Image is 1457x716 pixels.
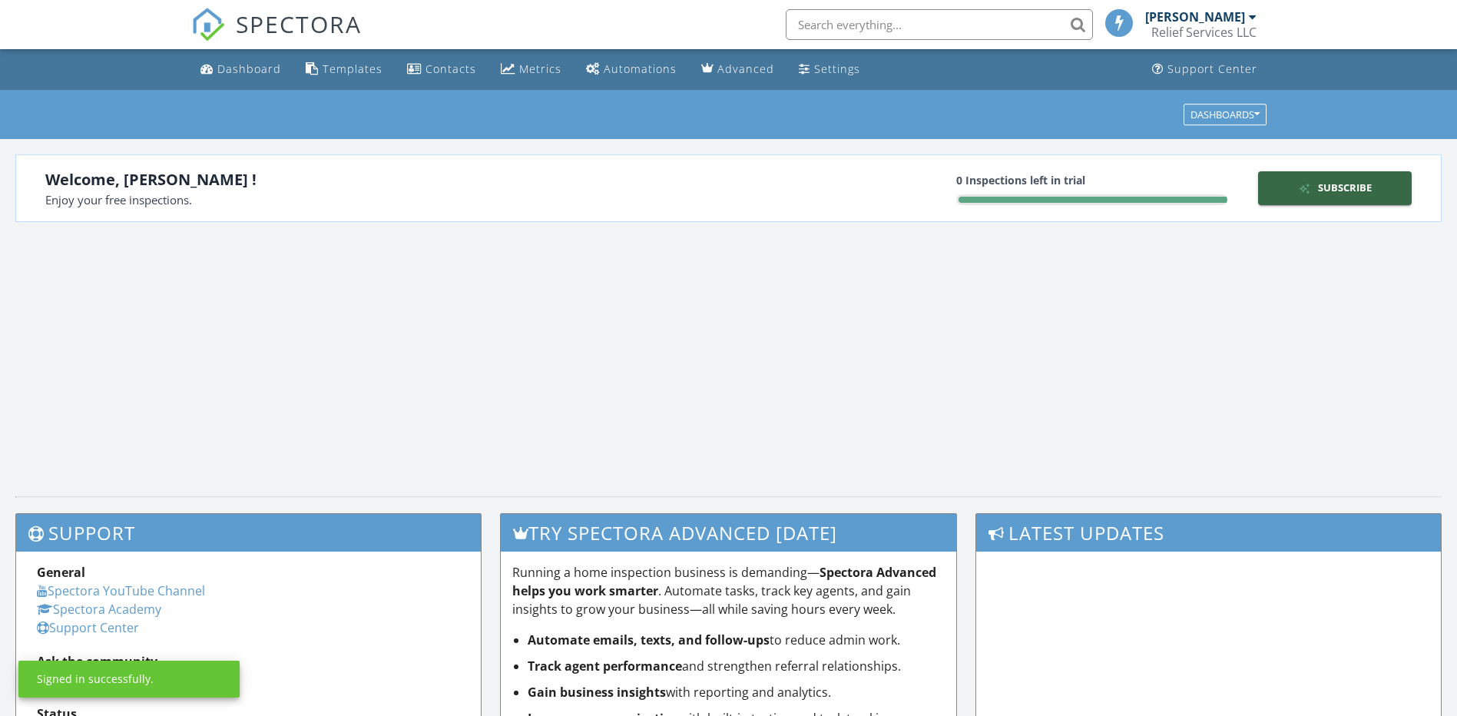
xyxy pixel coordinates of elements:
strong: Spectora Advanced helps you work smarter [512,564,936,599]
a: Support Center [1146,55,1263,84]
div: Settings [814,61,860,76]
div: Enjoy your free inspections. [45,191,729,209]
strong: Automate emails, texts, and follow-ups [528,631,770,648]
a: Advanced [695,55,780,84]
a: Contacts [401,55,482,84]
div: [PERSON_NAME] [1145,9,1245,25]
div: Dashboards [1190,109,1260,120]
div: Dashboard [217,61,281,76]
div: Signed in successfully. [37,671,154,687]
a: Automations (Basic) [580,55,683,84]
img: icon-sparkles-377fab4bbd7c819a5895.svg [1299,183,1318,194]
div: Templates [323,61,382,76]
div: Welcome, [PERSON_NAME] ! [45,168,729,191]
a: Spectora YouTube Channel [37,582,205,599]
strong: General [37,564,85,581]
a: Settings [793,55,866,84]
a: Dashboard [194,55,287,84]
a: Subscribe [1258,171,1412,205]
img: The Best Home Inspection Software - Spectora [191,8,225,41]
li: to reduce admin work. [528,631,945,649]
button: Dashboards [1184,104,1267,125]
li: and strengthen referral relationships. [528,657,945,675]
a: Support Center [37,619,139,636]
h3: Latest Updates [976,514,1441,552]
strong: Gain business insights [528,684,666,701]
div: Automations [604,61,677,76]
p: Running a home inspection business is demanding— . Automate tasks, track key agents, and gain ins... [512,563,945,618]
a: Spectora Academy [37,601,161,618]
a: Templates [300,55,389,84]
h3: Support [16,514,481,552]
div: 0 Inspections left in trial [956,172,1227,188]
div: Contacts [426,61,476,76]
div: Metrics [519,61,561,76]
div: Subscribe [1264,181,1406,196]
a: SPECTORA [191,21,362,53]
div: Ask the community [37,652,460,671]
li: with reporting and analytics. [528,683,945,701]
h3: Try spectora advanced [DATE] [501,514,956,552]
strong: Track agent performance [528,658,682,675]
input: Search everything... [786,9,1093,40]
a: Metrics [495,55,568,84]
div: Relief Services LLC [1151,25,1257,40]
div: Support Center [1167,61,1257,76]
span: SPECTORA [236,8,362,40]
div: Advanced [717,61,774,76]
